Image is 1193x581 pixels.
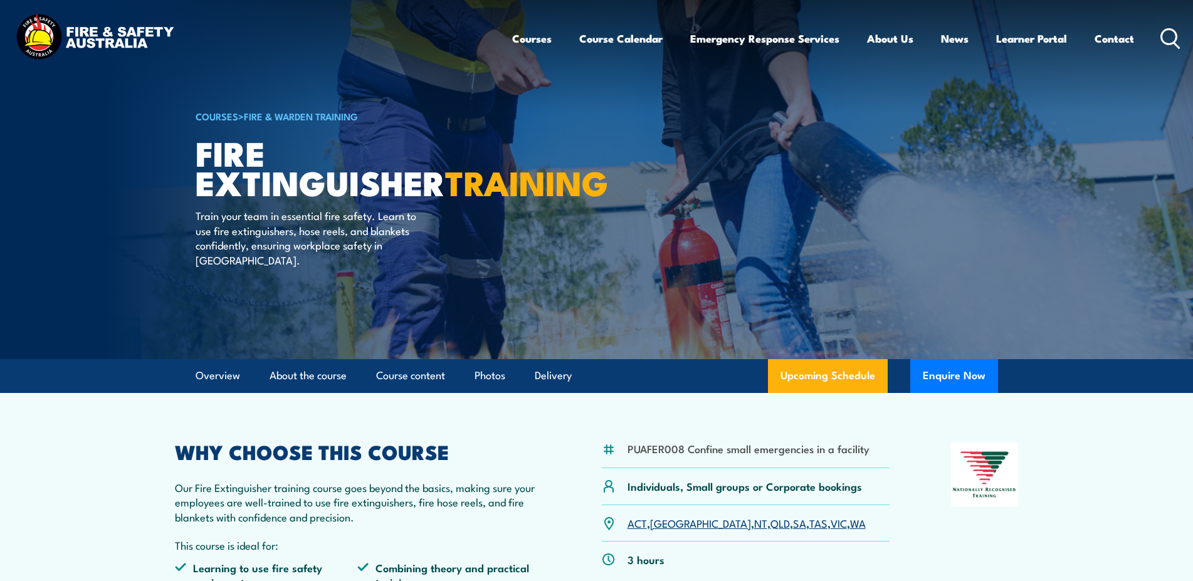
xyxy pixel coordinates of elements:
[628,552,665,567] p: 3 hours
[512,22,552,55] a: Courses
[445,155,608,207] strong: TRAINING
[910,359,998,393] button: Enquire Now
[535,359,572,392] a: Delivery
[850,515,866,530] a: WA
[196,359,240,392] a: Overview
[1095,22,1134,55] a: Contact
[628,441,870,456] li: PUAFER008 Confine small emergencies in a facility
[196,108,505,123] h6: >
[244,109,358,123] a: Fire & Warden Training
[579,22,663,55] a: Course Calendar
[996,22,1067,55] a: Learner Portal
[376,359,445,392] a: Course content
[270,359,347,392] a: About the course
[628,515,647,530] a: ACT
[175,442,541,460] h2: WHY CHOOSE THIS COURSE
[941,22,969,55] a: News
[770,515,790,530] a: QLD
[768,359,888,393] a: Upcoming Schedule
[196,109,238,123] a: COURSES
[754,515,767,530] a: NT
[196,138,505,196] h1: Fire Extinguisher
[175,538,541,552] p: This course is ideal for:
[628,516,866,530] p: , , , , , , ,
[809,515,828,530] a: TAS
[475,359,505,392] a: Photos
[951,442,1019,506] img: Nationally Recognised Training logo.
[793,515,806,530] a: SA
[867,22,913,55] a: About Us
[628,479,862,493] p: Individuals, Small groups or Corporate bookings
[175,480,541,524] p: Our Fire Extinguisher training course goes beyond the basics, making sure your employees are well...
[196,208,424,267] p: Train your team in essential fire safety. Learn to use fire extinguishers, hose reels, and blanke...
[690,22,839,55] a: Emergency Response Services
[650,515,751,530] a: [GEOGRAPHIC_DATA]
[831,515,847,530] a: VIC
